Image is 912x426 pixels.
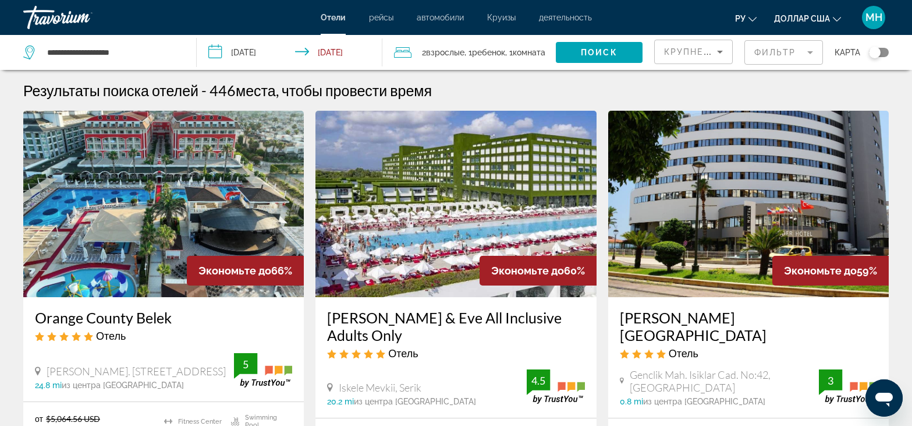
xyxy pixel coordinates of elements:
a: Orange County Belek [35,309,292,326]
div: 66% [187,256,304,286]
div: 5 star Hotel [35,329,292,342]
span: 24.8 mi [35,381,62,390]
button: Travelers: 2 adults, 1 child [382,35,556,70]
div: 4 star Hotel [620,347,877,360]
span: Комната [513,48,545,57]
span: карта [835,44,860,61]
span: Экономьте до [491,265,564,277]
img: Hotel image [608,111,889,297]
a: автомобили [417,13,464,22]
h1: Результаты поиска отелей [23,82,198,99]
span: Поиск [581,48,618,57]
font: МН [865,11,882,23]
a: деятельность [539,13,592,22]
img: trustyou-badge.svg [234,353,292,388]
iframe: Кнопка запуска окна обмена сообщениями [865,379,903,417]
span: из центра [GEOGRAPHIC_DATA] [643,397,765,406]
a: рейсы [369,13,393,22]
a: [PERSON_NAME] & Eve All Inclusive Adults Only [327,309,584,344]
img: Hotel image [23,111,304,297]
button: Filter [744,40,823,65]
span: Genclik Mah. Isiklar Cad. No:42, [GEOGRAPHIC_DATA] [630,368,819,394]
span: [PERSON_NAME]. [STREET_ADDRESS] [47,365,226,378]
img: trustyou-badge.svg [527,369,585,404]
span: Экономьте до [784,265,857,277]
span: , 1 [505,44,545,61]
div: 59% [772,256,889,286]
img: Hotel image [315,111,596,297]
button: Изменить язык [735,10,757,27]
span: Ребенок [472,48,505,57]
a: Круизы [487,13,516,22]
div: 60% [480,256,597,286]
span: Крупнейшие сбережения [664,47,805,57]
div: 5 [234,357,257,371]
div: 3 [819,374,842,388]
span: - [201,82,207,99]
a: Отели [321,13,346,22]
span: Отель [669,347,698,360]
mat-select: Sort by [664,45,723,59]
span: места, чтобы провести время [236,82,432,99]
span: Экономьте до [198,265,271,277]
span: 20.2 mi [327,397,354,406]
del: $5,064.56 USD [46,414,100,424]
span: от [35,414,43,424]
a: [PERSON_NAME][GEOGRAPHIC_DATA] [620,309,877,344]
span: из центра [GEOGRAPHIC_DATA] [354,397,476,406]
div: 4.5 [527,374,550,388]
span: Отель [96,329,126,342]
h2: 446 [210,82,432,99]
img: trustyou-badge.svg [819,369,877,404]
span: Отель [388,347,418,360]
span: Iskele Mevkii, Serik [339,381,421,394]
button: Изменить валюту [774,10,841,27]
span: 0.8 mi [620,397,643,406]
button: Меню пользователя [858,5,889,30]
font: ру [735,14,746,23]
div: 5 star Hotel [327,347,584,360]
button: Check-in date: Sep 22, 2025 Check-out date: Sep 26, 2025 [197,35,382,70]
button: Поиск [556,42,643,63]
span: из центра [GEOGRAPHIC_DATA] [62,381,184,390]
span: Взрослые [426,48,464,57]
span: 2 [422,44,464,61]
a: Травориум [23,2,140,33]
span: , 1 [464,44,505,61]
button: Toggle map [860,47,889,58]
font: доллар США [774,14,830,23]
